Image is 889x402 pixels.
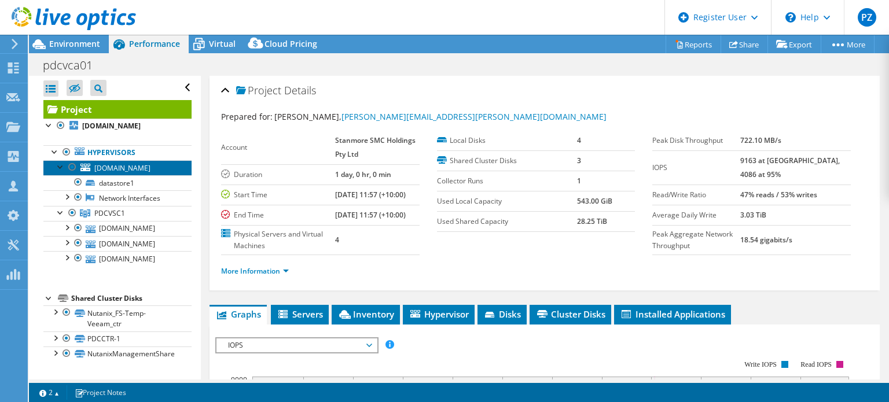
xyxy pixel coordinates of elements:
[38,59,111,72] h1: pdcvca01
[652,135,740,146] label: Peak Disk Throughput
[577,176,581,186] b: 1
[215,308,261,320] span: Graphs
[43,145,192,160] a: Hypervisors
[335,190,406,200] b: [DATE] 11:57 (+10:00)
[767,35,821,53] a: Export
[221,111,273,122] label: Prepared for:
[43,206,192,221] a: PDCVSC1
[43,305,192,331] a: Nutanix_FS-Temp-Veeam_ctr
[221,228,335,252] label: Physical Servers and Virtual Machines
[652,189,740,201] label: Read/Write Ratio
[858,8,876,27] span: PZ
[82,121,141,131] b: [DOMAIN_NAME]
[740,135,781,145] b: 722.10 MB/s
[437,175,578,187] label: Collector Runs
[335,210,406,220] b: [DATE] 11:57 (+10:00)
[652,228,740,252] label: Peak Aggregate Network Throughput
[409,308,469,320] span: Hypervisor
[236,85,281,97] span: Project
[577,156,581,165] b: 3
[721,35,768,53] a: Share
[437,196,578,207] label: Used Local Capacity
[221,189,335,201] label: Start Time
[535,308,605,320] span: Cluster Disks
[43,331,192,346] a: PDCCTR-1
[222,338,371,352] span: IOPS
[49,38,100,49] span: Environment
[744,360,777,368] text: Write IOPS
[43,236,192,251] a: [DOMAIN_NAME]
[94,163,150,173] span: [DOMAIN_NAME]
[43,346,192,362] a: NutanixManagementShare
[335,235,339,245] b: 4
[740,235,792,245] b: 18.54 gigabits/s
[335,169,391,179] b: 1 day, 0 hr, 0 min
[265,38,317,49] span: Cloud Pricing
[437,216,578,227] label: Used Shared Capacity
[67,385,134,400] a: Project Notes
[284,83,316,97] span: Details
[71,292,192,305] div: Shared Cluster Disks
[577,135,581,145] b: 4
[740,190,817,200] b: 47% reads / 53% writes
[274,111,607,122] span: [PERSON_NAME],
[43,175,192,190] a: datastore1
[43,119,192,134] a: [DOMAIN_NAME]
[129,38,180,49] span: Performance
[652,209,740,221] label: Average Daily Write
[437,155,578,167] label: Shared Cluster Disks
[341,111,607,122] a: [PERSON_NAME][EMAIL_ADDRESS][PERSON_NAME][DOMAIN_NAME]
[43,160,192,175] a: [DOMAIN_NAME]
[221,209,335,221] label: End Time
[337,308,394,320] span: Inventory
[221,266,289,276] a: More Information
[740,210,766,220] b: 3.03 TiB
[483,308,521,320] span: Disks
[740,156,840,179] b: 9163 at [GEOGRAPHIC_DATA], 4086 at 95%
[43,100,192,119] a: Project
[785,12,796,23] svg: \n
[577,216,607,226] b: 28.25 TiB
[821,35,875,53] a: More
[209,38,236,49] span: Virtual
[652,162,740,174] label: IOPS
[577,196,612,206] b: 543.00 GiB
[94,208,125,218] span: PDCVSC1
[43,190,192,205] a: Network Interfaces
[221,169,335,180] label: Duration
[277,308,323,320] span: Servers
[43,251,192,266] a: [DOMAIN_NAME]
[666,35,721,53] a: Reports
[620,308,725,320] span: Installed Applications
[231,375,247,385] text: 9000
[43,221,192,236] a: [DOMAIN_NAME]
[31,385,67,400] a: 2
[335,135,416,159] b: Stanmore SMC Holdings Pty Ltd
[801,360,832,368] text: Read IOPS
[221,142,335,153] label: Account
[437,135,578,146] label: Local Disks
